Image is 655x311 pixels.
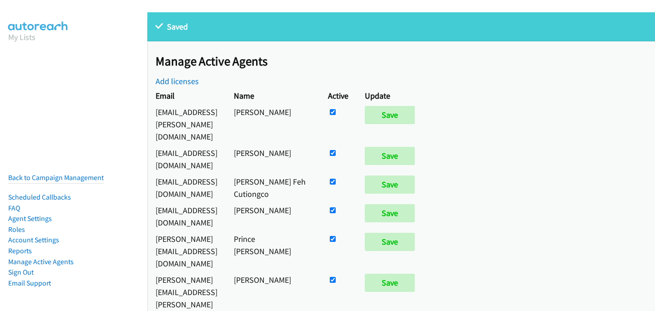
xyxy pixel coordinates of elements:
[147,87,226,104] th: Email
[365,233,415,251] input: Save
[156,20,647,33] p: Saved
[8,32,35,42] a: My Lists
[147,173,226,202] td: [EMAIL_ADDRESS][DOMAIN_NAME]
[226,173,320,202] td: [PERSON_NAME] Feh Cutiongco
[8,204,20,212] a: FAQ
[226,231,320,271] td: Prince [PERSON_NAME]
[365,147,415,165] input: Save
[8,279,51,287] a: Email Support
[8,225,25,234] a: Roles
[226,87,320,104] th: Name
[357,87,427,104] th: Update
[320,87,357,104] th: Active
[226,202,320,231] td: [PERSON_NAME]
[365,176,415,194] input: Save
[365,204,415,222] input: Save
[147,104,226,145] td: [EMAIL_ADDRESS][PERSON_NAME][DOMAIN_NAME]
[8,193,71,201] a: Scheduled Callbacks
[147,145,226,173] td: [EMAIL_ADDRESS][DOMAIN_NAME]
[8,214,52,223] a: Agent Settings
[8,246,32,255] a: Reports
[226,145,320,173] td: [PERSON_NAME]
[8,268,34,276] a: Sign Out
[365,106,415,124] input: Save
[8,173,104,182] a: Back to Campaign Management
[156,76,199,86] a: Add licenses
[8,257,74,266] a: Manage Active Agents
[156,54,655,69] h2: Manage Active Agents
[147,231,226,271] td: [PERSON_NAME][EMAIL_ADDRESS][DOMAIN_NAME]
[8,236,59,244] a: Account Settings
[147,202,226,231] td: [EMAIL_ADDRESS][DOMAIN_NAME]
[226,104,320,145] td: [PERSON_NAME]
[365,274,415,292] input: Save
